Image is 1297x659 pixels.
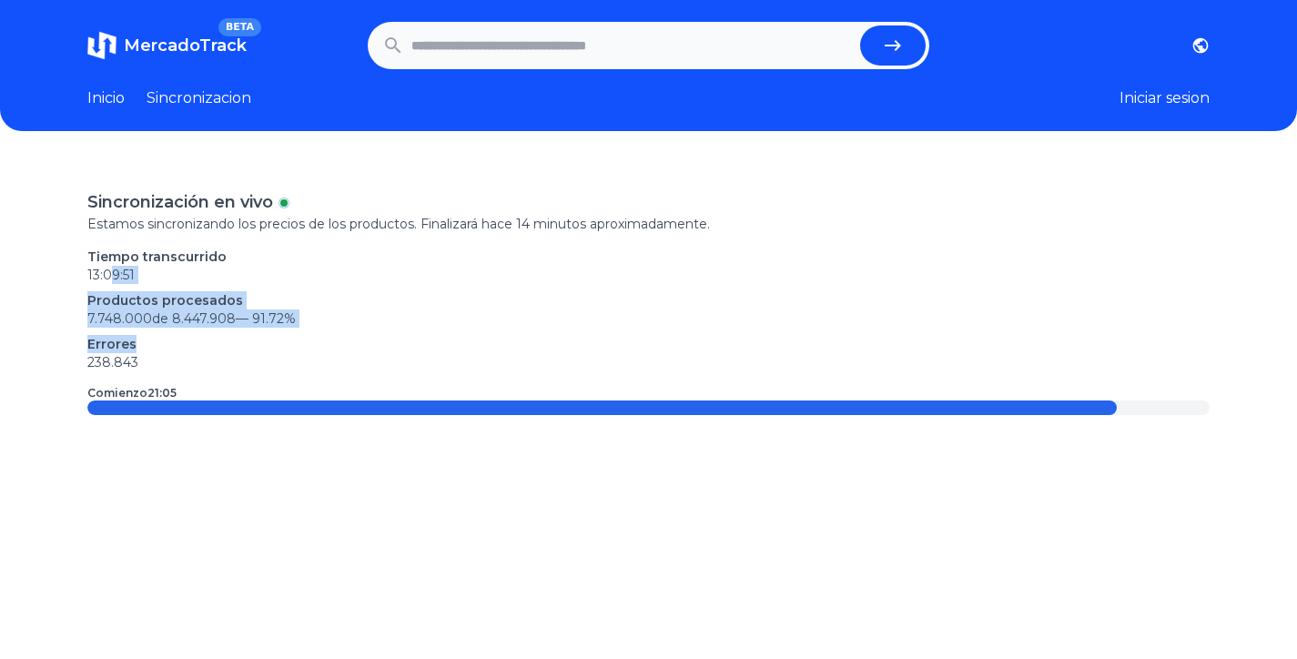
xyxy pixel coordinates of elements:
[147,87,251,109] a: Sincronizacion
[124,35,247,56] span: MercadoTrack
[87,291,1210,309] p: Productos procesados
[87,31,117,60] img: MercadoTrack
[87,248,1210,266] p: Tiempo transcurrido
[147,386,177,400] time: 21:05
[87,31,247,60] a: MercadoTrackBETA
[87,309,1210,328] p: 7.748.000 de 8.447.908 —
[87,87,125,109] a: Inicio
[87,267,135,283] time: 13:09:51
[1120,87,1210,109] button: Iniciar sesion
[218,18,261,36] span: BETA
[87,189,273,215] p: Sincronización en vivo
[87,335,1210,353] p: Errores
[87,386,177,400] p: Comienzo
[252,310,296,327] span: 91.72 %
[87,215,1210,233] p: Estamos sincronizando los precios de los productos. Finalizará hace 14 minutos aproximadamente.
[87,353,1210,371] p: 238.843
